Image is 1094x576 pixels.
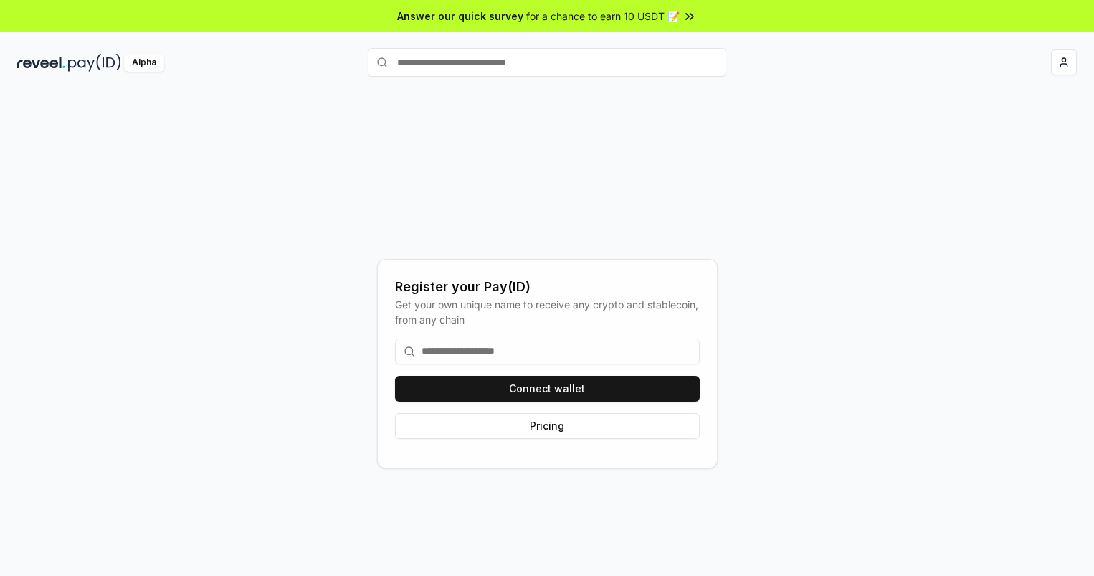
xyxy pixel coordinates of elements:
button: Pricing [395,413,700,439]
div: Get your own unique name to receive any crypto and stablecoin, from any chain [395,297,700,327]
div: Register your Pay(ID) [395,277,700,297]
span: for a chance to earn 10 USDT 📝 [526,9,680,24]
span: Answer our quick survey [397,9,523,24]
div: Alpha [124,54,164,72]
button: Connect wallet [395,376,700,402]
img: reveel_dark [17,54,65,72]
img: pay_id [68,54,121,72]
